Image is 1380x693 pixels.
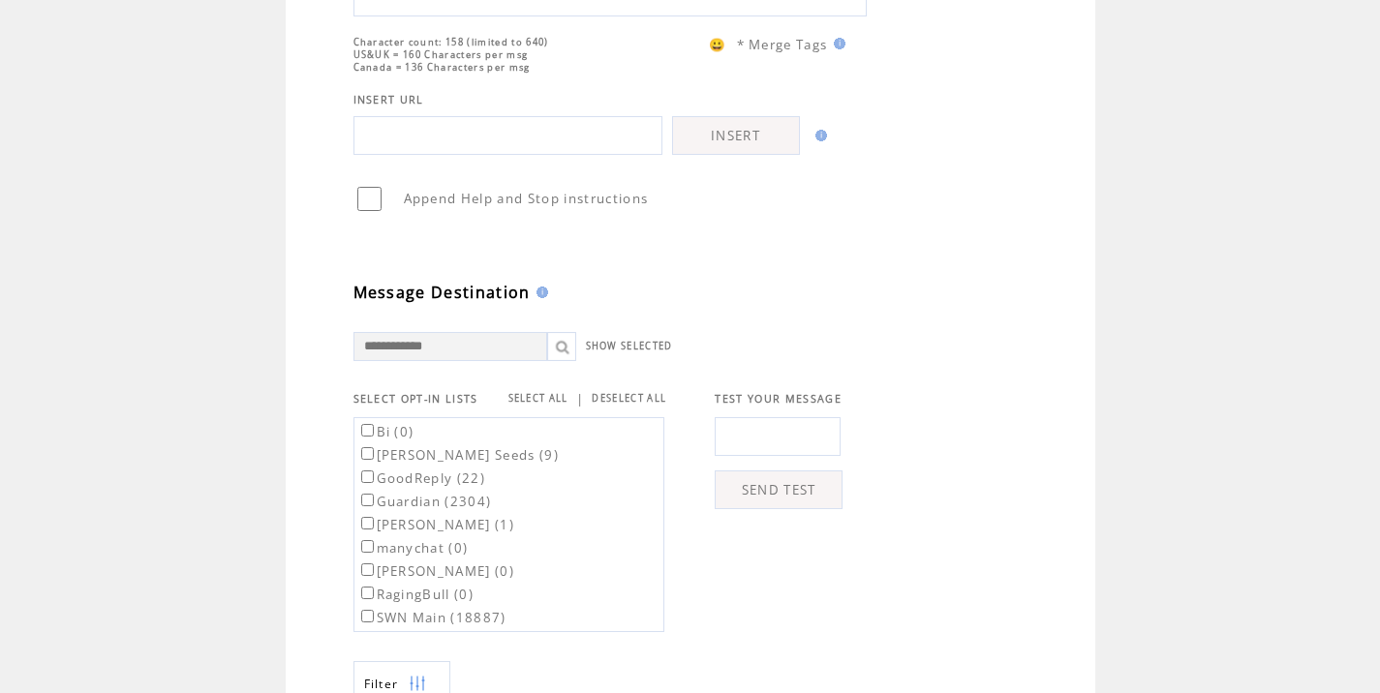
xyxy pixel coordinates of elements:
[357,493,492,510] label: Guardian (2304)
[508,392,568,405] a: SELECT ALL
[576,390,584,407] span: |
[361,540,374,553] input: manychat (0)
[353,282,531,303] span: Message Destination
[361,610,374,622] input: SWN Main (18887)
[357,516,515,533] label: [PERSON_NAME] (1)
[361,587,374,599] input: RagingBull (0)
[364,676,399,692] span: Show filters
[715,470,843,509] a: SEND TEST
[357,562,515,580] label: [PERSON_NAME] (0)
[357,469,486,487] label: GoodReply (22)
[709,36,726,53] span: 😀
[357,609,506,626] label: SWN Main (18887)
[715,392,842,406] span: TEST YOUR MESSAGE
[361,494,374,506] input: Guardian (2304)
[357,423,414,440] label: Bi (0)
[353,93,424,106] span: INSERT URL
[531,286,548,298] img: help.gif
[357,446,560,464] label: [PERSON_NAME] Seeds (9)
[361,424,374,437] input: Bi (0)
[404,190,649,207] span: Append Help and Stop instructions
[353,48,529,61] span: US&UK = 160 Characters per msg
[353,61,531,74] span: Canada = 136 Characters per msg
[357,586,475,603] label: RagingBull (0)
[810,130,827,141] img: help.gif
[361,447,374,460] input: [PERSON_NAME] Seeds (9)
[672,116,800,155] a: INSERT
[353,392,478,406] span: SELECT OPT-IN LISTS
[828,38,845,49] img: help.gif
[357,539,469,557] label: manychat (0)
[361,517,374,529] input: [PERSON_NAME] (1)
[737,36,828,53] span: * Merge Tags
[353,36,549,48] span: Character count: 158 (limited to 640)
[592,392,666,405] a: DESELECT ALL
[586,340,673,352] a: SHOW SELECTED
[361,470,374,483] input: GoodReply (22)
[361,563,374,576] input: [PERSON_NAME] (0)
